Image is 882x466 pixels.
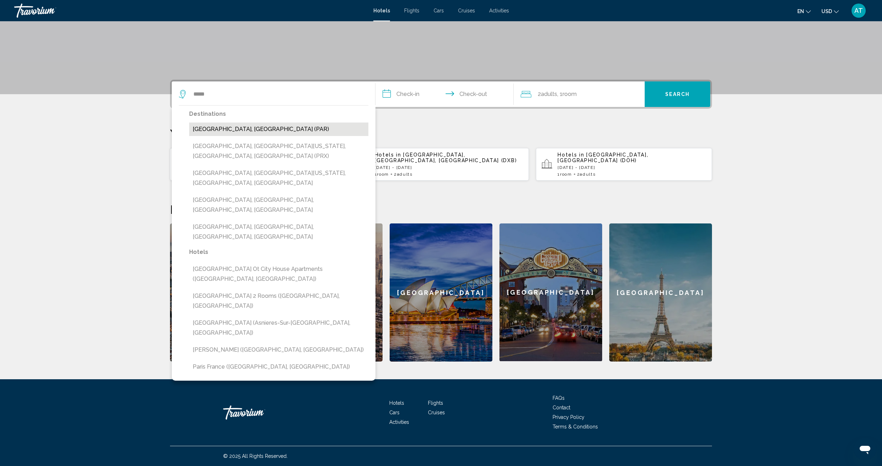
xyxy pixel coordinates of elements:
[170,223,273,362] a: [GEOGRAPHIC_DATA]
[375,152,401,158] span: Hotels in
[514,81,645,107] button: Travelers: 2 adults, 0 children
[849,3,868,18] button: User Menu
[609,223,712,362] a: [GEOGRAPHIC_DATA]
[189,316,368,340] button: [GEOGRAPHIC_DATA] (Asnieres-Sur-[GEOGRAPHIC_DATA], [GEOGRAPHIC_DATA])
[553,405,570,410] a: Contact
[14,4,366,18] a: Travorium
[375,81,514,107] button: Check in and out dates
[797,6,811,16] button: Change language
[390,223,492,362] a: [GEOGRAPHIC_DATA]
[375,165,524,170] p: [DATE] - [DATE]
[404,8,419,13] a: Flights
[389,400,404,406] a: Hotels
[189,220,368,244] button: [GEOGRAPHIC_DATA], [GEOGRAPHIC_DATA], [GEOGRAPHIC_DATA], [GEOGRAPHIC_DATA]
[541,91,557,97] span: Adults
[189,289,368,313] button: [GEOGRAPHIC_DATA] 2 rooms ([GEOGRAPHIC_DATA], [GEOGRAPHIC_DATA])
[434,8,444,13] a: Cars
[223,453,288,459] span: © 2025 All Rights Reserved.
[645,81,710,107] button: Search
[797,8,804,14] span: en
[854,7,863,14] span: AT
[428,410,445,415] a: Cruises
[189,140,368,163] button: [GEOGRAPHIC_DATA], [GEOGRAPHIC_DATA][US_STATE], [GEOGRAPHIC_DATA], [GEOGRAPHIC_DATA] (PRX)
[397,172,413,177] span: Adults
[189,123,368,136] button: [GEOGRAPHIC_DATA], [GEOGRAPHIC_DATA] (PAR)
[189,343,368,357] button: [PERSON_NAME] ([GEOGRAPHIC_DATA], [GEOGRAPHIC_DATA])
[499,223,602,362] a: [GEOGRAPHIC_DATA]
[458,8,475,13] a: Cruises
[553,414,584,420] a: Privacy Policy
[577,172,596,177] span: 2
[558,152,584,158] span: Hotels in
[558,165,706,170] p: [DATE] - [DATE]
[170,148,346,181] button: Hotels in [GEOGRAPHIC_DATA], [GEOGRAPHIC_DATA] (PAR)[DATE] - [DATE]1Room2Adults
[665,92,690,97] span: Search
[389,419,409,425] a: Activities
[373,8,390,13] a: Hotels
[189,109,368,119] p: Destinations
[538,89,557,99] span: 2
[553,395,565,401] a: FAQs
[170,126,712,141] p: Your Recent Searches
[189,360,368,374] button: Paris France ([GEOGRAPHIC_DATA], [GEOGRAPHIC_DATA])
[821,6,839,16] button: Change currency
[558,172,572,177] span: 1
[557,89,577,99] span: , 1
[189,262,368,286] button: [GEOGRAPHIC_DATA] Ot City House Apartments ([GEOGRAPHIC_DATA], [GEOGRAPHIC_DATA])
[821,8,832,14] span: USD
[375,152,517,163] span: [GEOGRAPHIC_DATA], [GEOGRAPHIC_DATA], [GEOGRAPHIC_DATA] (DXB)
[560,172,572,177] span: Room
[189,193,368,217] button: [GEOGRAPHIC_DATA], [GEOGRAPHIC_DATA], [GEOGRAPHIC_DATA], [GEOGRAPHIC_DATA]
[353,148,529,181] button: Hotels in [GEOGRAPHIC_DATA], [GEOGRAPHIC_DATA], [GEOGRAPHIC_DATA] (DXB)[DATE] - [DATE]1Room2Adults
[394,172,413,177] span: 2
[536,148,712,181] button: Hotels in [GEOGRAPHIC_DATA], [GEOGRAPHIC_DATA] (DOH)[DATE] - [DATE]1Room2Adults
[377,172,389,177] span: Room
[170,202,712,216] h2: Featured Destinations
[553,424,598,430] a: Terms & Conditions
[428,400,443,406] a: Flights
[375,172,389,177] span: 1
[489,8,509,13] a: Activities
[172,81,710,107] div: Search widget
[189,166,368,190] button: [GEOGRAPHIC_DATA], [GEOGRAPHIC_DATA][US_STATE], [GEOGRAPHIC_DATA], [GEOGRAPHIC_DATA]
[580,172,595,177] span: Adults
[854,438,876,460] iframe: Schaltfläche zum Öffnen des Messaging-Fensters
[189,247,368,257] p: Hotels
[389,410,400,415] a: Cars
[223,402,294,423] a: Travorium
[562,91,577,97] span: Room
[558,152,648,163] span: [GEOGRAPHIC_DATA], [GEOGRAPHIC_DATA] (DOH)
